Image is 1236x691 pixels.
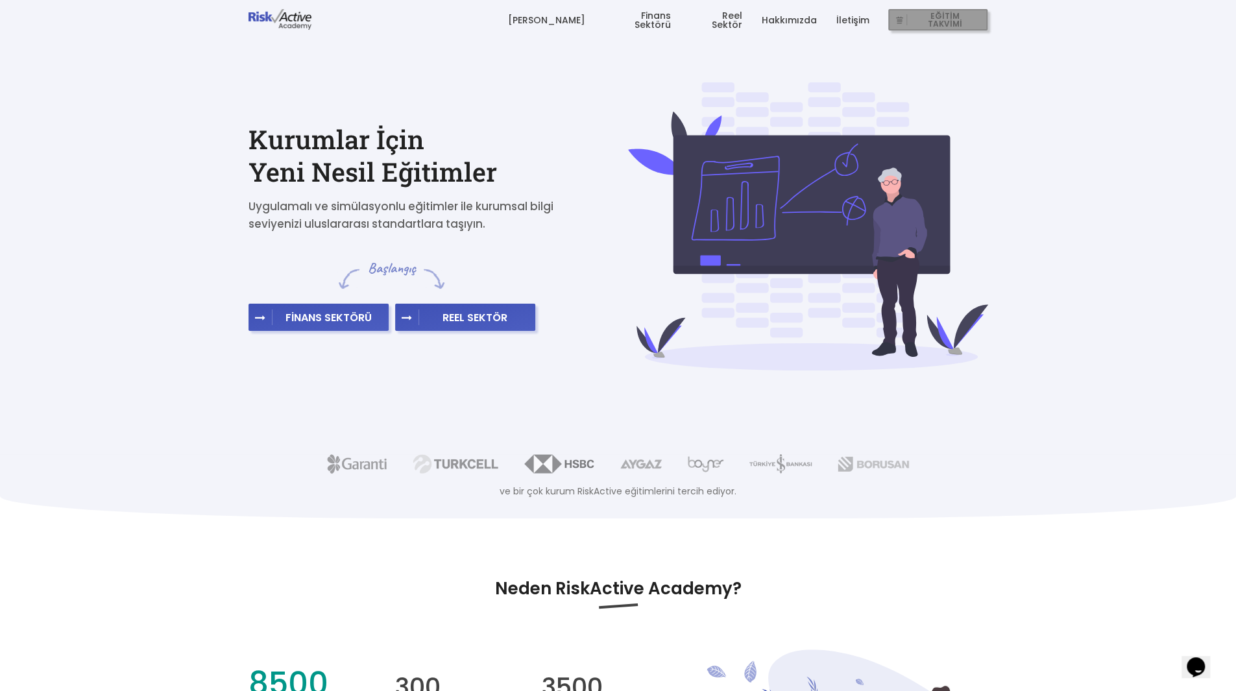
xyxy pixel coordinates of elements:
iframe: chat widget [1181,639,1223,678]
img: turkcell.png [413,454,498,474]
button: FİNANS SEKTÖRÜ [248,304,389,331]
a: Reel Sektör [690,1,742,40]
img: cover-bg-4f0afb8b8e761f0a12b4d1d22ae825fe.svg [628,82,988,370]
a: REEL SEKTÖR [395,311,535,324]
button: EĞİTİM TAKVİMİ [888,9,988,31]
span: Başlangıç [367,259,416,278]
a: Finans Sektörü [604,1,671,40]
a: FİNANS SEKTÖRÜ [248,311,389,324]
img: logo-dark.png [248,9,312,30]
span: FİNANS SEKTÖRÜ [273,311,385,324]
img: isbank.png [749,454,811,474]
h2: Kurumlar İçin Yeni Nesil Eğitimler [248,123,609,188]
button: REEL SEKTÖR [395,304,535,331]
p: Uygulamalı ve simülasyonlu eğitimler ile kurumsal bilgi seviyenizi uluslararası standartlara taşı... [248,198,573,233]
img: garanti.png [327,454,387,474]
a: İletişim [836,1,869,40]
img: aygaz.png [620,454,661,474]
img: borusan.png [838,454,909,474]
p: ve bir çok kurum RiskActive eğitimlerini tercih ediyor. [29,484,1207,498]
span: REEL SEKTÖR [419,311,531,324]
a: Hakkımızda [761,1,816,40]
img: boyner.png [688,454,724,474]
h3: Neden RiskActive Academy? [248,577,988,607]
img: hsbc.png [524,454,594,474]
span: EĞİTİM TAKVİMİ [907,11,982,29]
a: EĞİTİM TAKVİMİ [888,1,988,40]
a: [PERSON_NAME] [507,1,585,40]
